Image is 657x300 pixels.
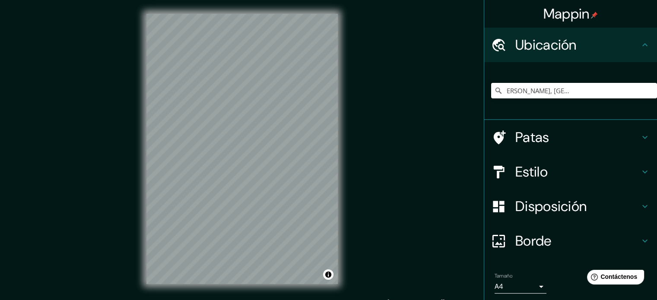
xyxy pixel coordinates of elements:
input: Elige tu ciudad o zona [491,83,657,98]
font: Patas [515,128,549,146]
font: Ubicación [515,36,577,54]
iframe: Lanzador de widgets de ayuda [580,266,647,291]
div: Estilo [484,155,657,189]
div: Borde [484,224,657,258]
font: Tamaño [495,272,512,279]
button: Activar o desactivar atribución [323,269,333,280]
div: Disposición [484,189,657,224]
font: Borde [515,232,552,250]
font: A4 [495,282,503,291]
font: Mappin [543,5,590,23]
font: Estilo [515,163,548,181]
div: Patas [484,120,657,155]
img: pin-icon.png [591,12,598,19]
div: Ubicación [484,28,657,62]
canvas: Mapa [146,14,338,284]
font: Disposición [515,197,587,215]
div: A4 [495,280,546,294]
